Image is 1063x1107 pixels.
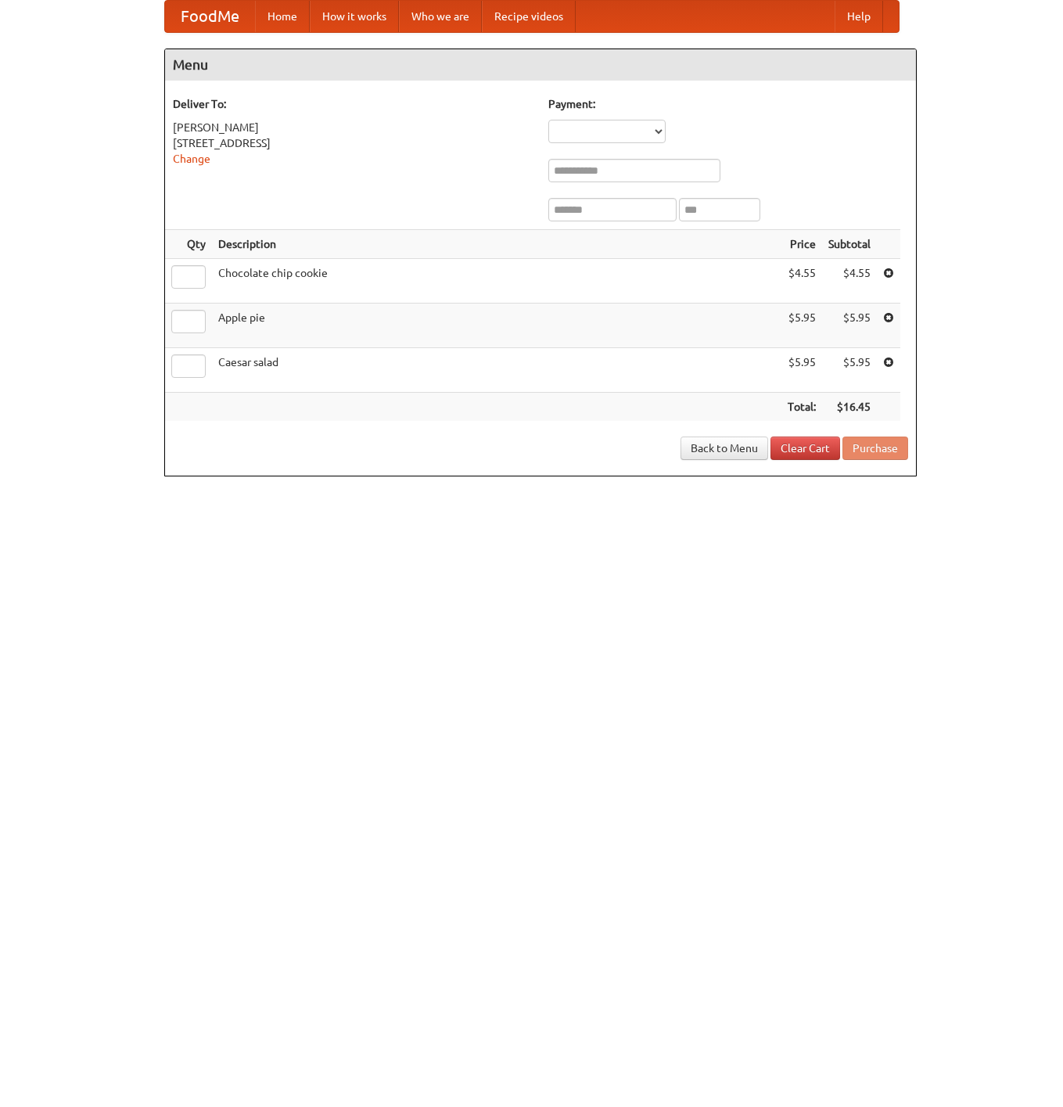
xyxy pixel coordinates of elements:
[255,1,310,32] a: Home
[681,437,768,460] a: Back to Menu
[212,304,781,348] td: Apple pie
[165,1,255,32] a: FoodMe
[781,348,822,393] td: $5.95
[842,437,908,460] button: Purchase
[173,96,533,112] h5: Deliver To:
[822,304,877,348] td: $5.95
[173,153,210,165] a: Change
[822,230,877,259] th: Subtotal
[781,393,822,422] th: Total:
[781,230,822,259] th: Price
[212,348,781,393] td: Caesar salad
[173,120,533,135] div: [PERSON_NAME]
[781,259,822,304] td: $4.55
[212,259,781,304] td: Chocolate chip cookie
[173,135,533,151] div: [STREET_ADDRESS]
[212,230,781,259] th: Description
[770,437,840,460] a: Clear Cart
[822,259,877,304] td: $4.55
[822,393,877,422] th: $16.45
[482,1,576,32] a: Recipe videos
[165,49,916,81] h4: Menu
[310,1,399,32] a: How it works
[781,304,822,348] td: $5.95
[822,348,877,393] td: $5.95
[548,96,908,112] h5: Payment:
[399,1,482,32] a: Who we are
[835,1,883,32] a: Help
[165,230,212,259] th: Qty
